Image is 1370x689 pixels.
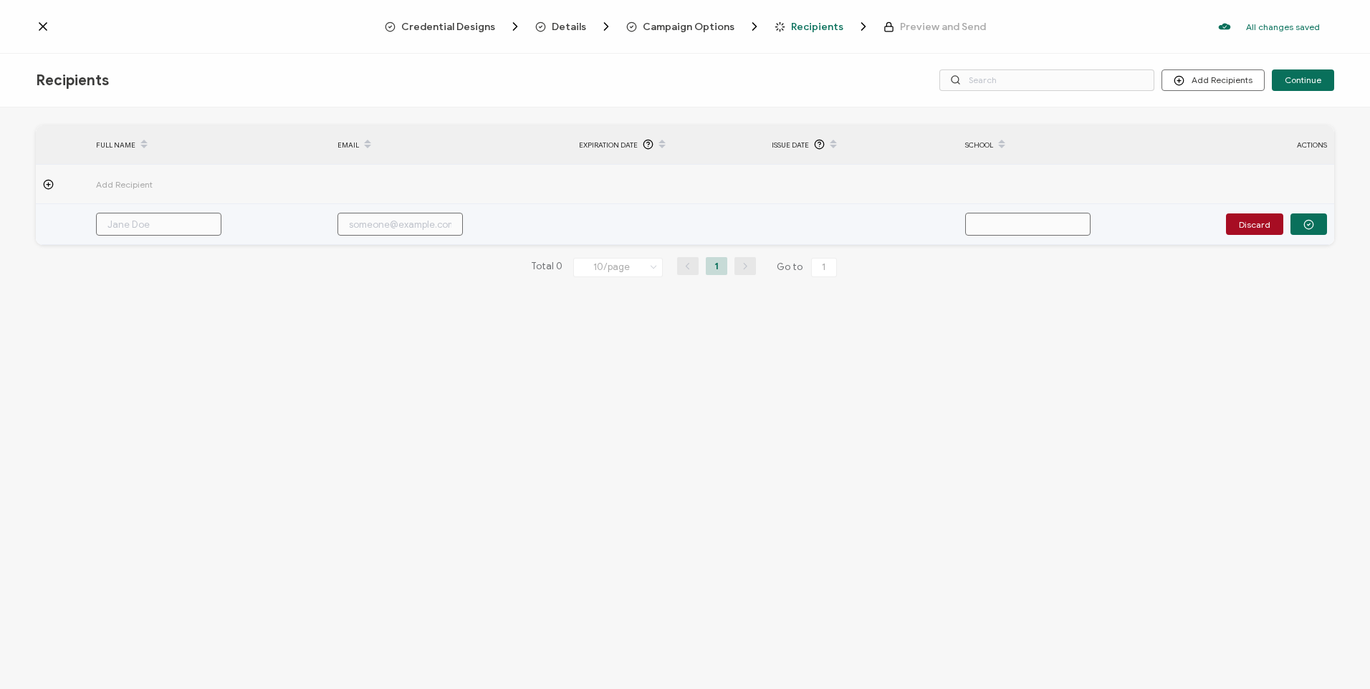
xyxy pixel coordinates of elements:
span: Credential Designs [401,21,495,32]
span: Campaign Options [626,19,762,34]
span: Continue [1285,76,1321,85]
span: Campaign Options [643,21,734,32]
div: School [958,132,1151,157]
iframe: Chat Widget [1298,620,1370,689]
span: Preview and Send [900,21,986,32]
span: Issue Date [772,137,809,153]
span: Recipients [775,19,871,34]
span: Preview and Send [883,21,986,32]
span: Recipients [36,72,109,90]
div: ACTIONS [1198,137,1334,153]
button: Add Recipients [1161,69,1265,91]
li: 1 [706,257,727,275]
div: EMAIL [330,132,572,157]
input: Select [573,258,663,277]
span: Recipients [791,21,843,32]
span: Add Recipient [96,176,232,193]
span: Details [535,19,613,34]
span: Expiration Date [579,137,638,153]
span: Credential Designs [385,19,522,34]
input: Search [939,69,1154,91]
span: Total 0 [531,257,562,277]
input: someone@example.com [337,213,463,236]
div: FULL NAME [89,132,330,157]
p: All changes saved [1246,21,1320,32]
button: Continue [1272,69,1334,91]
div: Breadcrumb [385,19,986,34]
span: Go to [777,257,840,277]
input: Jane Doe [96,213,221,236]
span: Details [552,21,586,32]
button: Discard [1226,213,1283,235]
